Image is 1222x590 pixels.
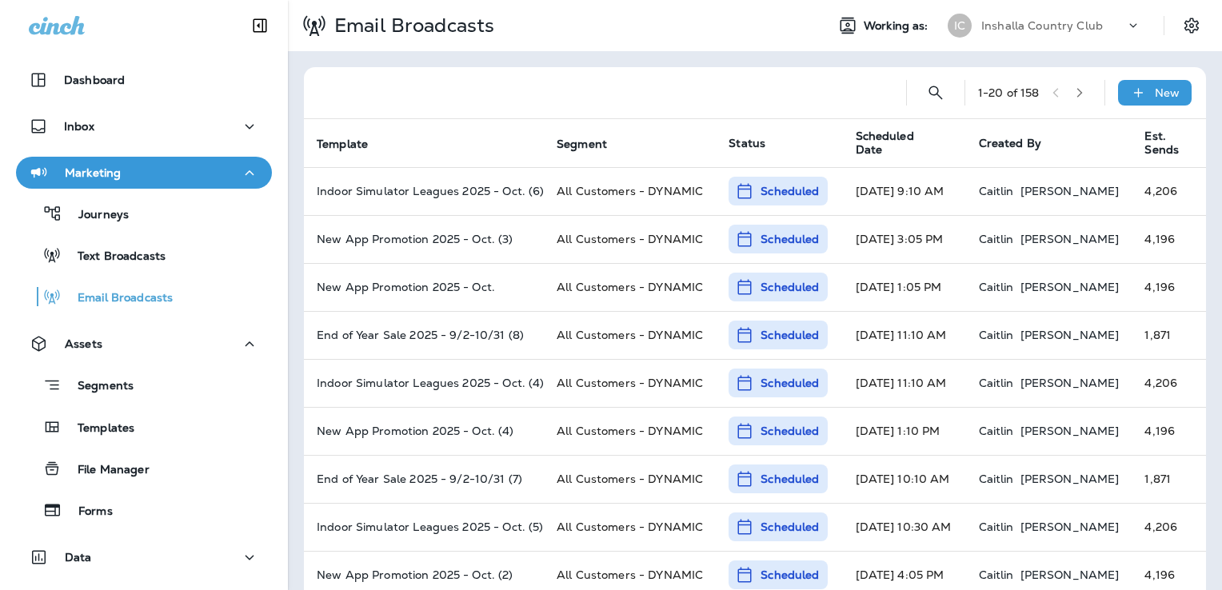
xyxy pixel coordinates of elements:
p: Caitlin [979,233,1014,245]
td: [DATE] 10:30 AM [843,503,966,551]
p: New [1155,86,1180,99]
p: [PERSON_NAME] [1020,377,1120,389]
div: IC [948,14,972,38]
span: All Customers - DYNAMIC [557,568,703,582]
span: All Customers - DYNAMIC [557,472,703,486]
p: New App Promotion 2025 - Oct. (2) [317,568,531,581]
p: Dashboard [64,74,125,86]
td: [DATE] 1:10 PM [843,407,966,455]
span: Template [317,137,389,151]
span: All Customers - DYNAMIC [557,376,703,390]
p: Marketing [65,166,121,179]
p: [PERSON_NAME] [1020,329,1120,341]
p: Text Broadcasts [62,249,166,265]
button: Email Broadcasts [16,280,272,313]
p: Scheduled [761,423,819,439]
p: Caitlin [979,329,1014,341]
span: Working as: [864,19,932,33]
p: Caitlin [979,425,1014,437]
td: [DATE] 11:10 AM [843,311,966,359]
button: File Manager [16,452,272,485]
button: Assets [16,328,272,360]
p: Indoor Simulator Leagues 2025 - Oct. (5) [317,520,531,533]
p: Indoor Simulator Leagues 2025 - Oct. (6) [317,185,531,197]
td: 1,871 [1132,311,1206,359]
span: All Customers - DYNAMIC [557,184,703,198]
td: [DATE] 10:10 AM [843,455,966,503]
p: Scheduled [761,279,819,295]
p: [PERSON_NAME] [1020,425,1120,437]
span: All Customers - DYNAMIC [557,232,703,246]
span: Scheduled Date [856,130,939,157]
td: 4,196 [1132,263,1206,311]
td: 4,196 [1132,215,1206,263]
p: End of Year Sale 2025 - 9/2-10/31 (8) [317,329,531,341]
p: Indoor Simulator Leagues 2025 - Oct. (4) [317,377,531,389]
p: Forms [62,504,113,520]
p: Segments [62,379,134,395]
p: Caitlin [979,377,1014,389]
button: Text Broadcasts [16,238,272,272]
p: Caitlin [979,568,1014,581]
span: Scheduled Date [856,130,960,157]
button: Dashboard [16,64,272,96]
p: New App Promotion 2025 - Oct. (3) [317,233,531,245]
p: Assets [65,337,102,350]
button: Templates [16,410,272,444]
p: [PERSON_NAME] [1020,472,1120,485]
button: Data [16,541,272,573]
span: All Customers - DYNAMIC [557,280,703,294]
td: 1,871 [1132,455,1206,503]
span: All Customers - DYNAMIC [557,520,703,534]
td: [DATE] 9:10 AM [843,167,966,215]
p: New App Promotion 2025 - Oct. [317,281,531,293]
p: Caitlin [979,185,1014,197]
span: Status [729,136,765,150]
p: Scheduled [761,327,819,343]
button: Segments [16,368,272,402]
p: Email Broadcasts [328,14,494,38]
td: [DATE] 11:10 AM [843,359,966,407]
p: Templates [62,421,134,437]
td: [DATE] 1:05 PM [843,263,966,311]
span: Est. Sends [1144,130,1200,157]
td: 4,196 [1132,407,1206,455]
p: End of Year Sale 2025 - 9/2-10/31 (7) [317,472,531,485]
span: Created By [979,136,1041,150]
p: Inshalla Country Club [981,19,1103,32]
p: Journeys [62,208,129,223]
p: Scheduled [761,519,819,535]
button: Forms [16,493,272,527]
p: Inbox [64,120,94,133]
td: 4,206 [1132,359,1206,407]
span: Est. Sends [1144,130,1179,157]
span: All Customers - DYNAMIC [557,424,703,438]
span: Segment [557,138,607,151]
button: Inbox [16,110,272,142]
span: Segment [557,137,628,151]
td: [DATE] 3:05 PM [843,215,966,263]
td: 4,206 [1132,167,1206,215]
button: Collapse Sidebar [238,10,282,42]
p: Email Broadcasts [62,291,173,306]
p: Caitlin [979,472,1014,485]
p: Scheduled [761,183,819,199]
p: Scheduled [761,375,819,391]
div: 1 - 20 of 158 [978,86,1040,99]
p: Data [65,551,92,564]
p: [PERSON_NAME] [1020,568,1120,581]
p: [PERSON_NAME] [1020,185,1120,197]
p: [PERSON_NAME] [1020,233,1120,245]
button: Search Email Broadcasts [920,77,952,109]
button: Settings [1177,11,1206,40]
button: Journeys [16,197,272,230]
td: 4,206 [1132,503,1206,551]
p: New App Promotion 2025 - Oct. (4) [317,425,531,437]
span: All Customers - DYNAMIC [557,328,703,342]
span: Template [317,138,368,151]
p: File Manager [62,463,150,478]
p: Caitlin [979,281,1014,293]
p: [PERSON_NAME] [1020,520,1120,533]
p: [PERSON_NAME] [1020,281,1120,293]
button: Marketing [16,157,272,189]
